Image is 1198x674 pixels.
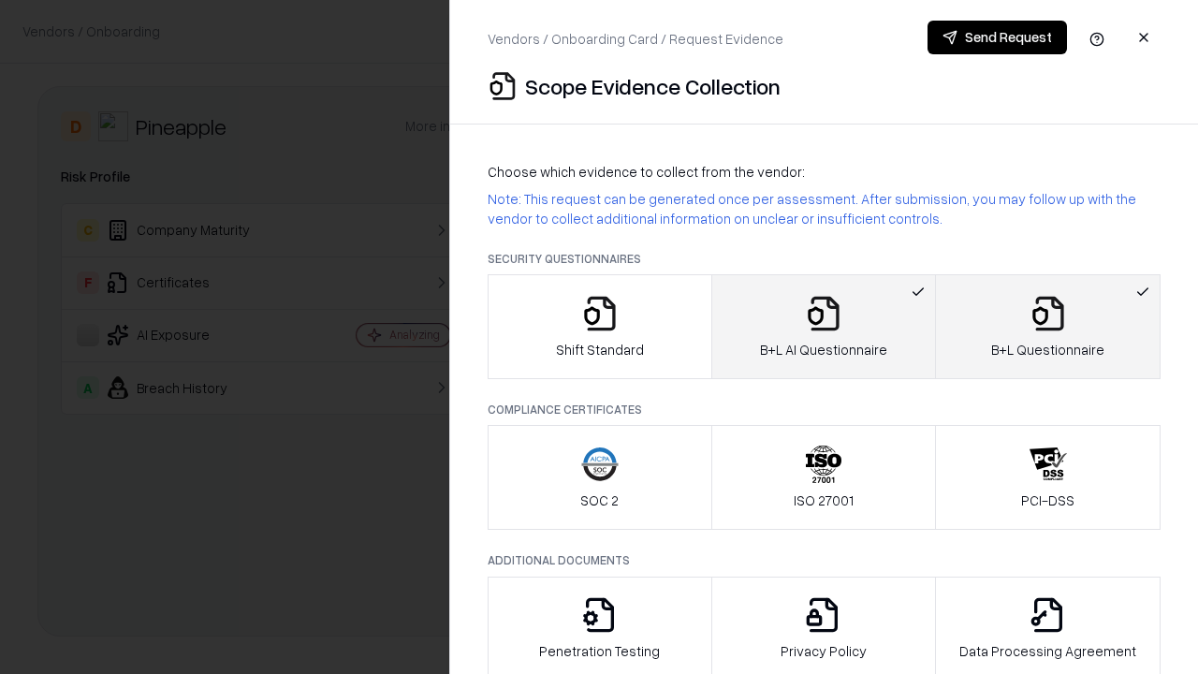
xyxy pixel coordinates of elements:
p: Data Processing Agreement [959,641,1136,661]
p: B+L Questionnaire [991,340,1104,359]
p: Vendors / Onboarding Card / Request Evidence [488,29,783,49]
p: SOC 2 [580,491,619,510]
button: Shift Standard [488,274,712,379]
p: Note: This request can be generated once per assessment. After submission, you may follow up with... [488,189,1161,228]
button: PCI-DSS [935,425,1161,530]
p: ISO 27001 [794,491,854,510]
button: SOC 2 [488,425,712,530]
p: Scope Evidence Collection [525,71,781,101]
p: Security Questionnaires [488,251,1161,267]
p: Compliance Certificates [488,402,1161,418]
p: Additional Documents [488,552,1161,568]
button: ISO 27001 [711,425,937,530]
p: B+L AI Questionnaire [760,340,887,359]
p: Choose which evidence to collect from the vendor: [488,162,1161,182]
p: Shift Standard [556,340,644,359]
button: Send Request [928,21,1067,54]
p: PCI-DSS [1021,491,1074,510]
p: Privacy Policy [781,641,867,661]
button: B+L AI Questionnaire [711,274,937,379]
p: Penetration Testing [539,641,660,661]
button: B+L Questionnaire [935,274,1161,379]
